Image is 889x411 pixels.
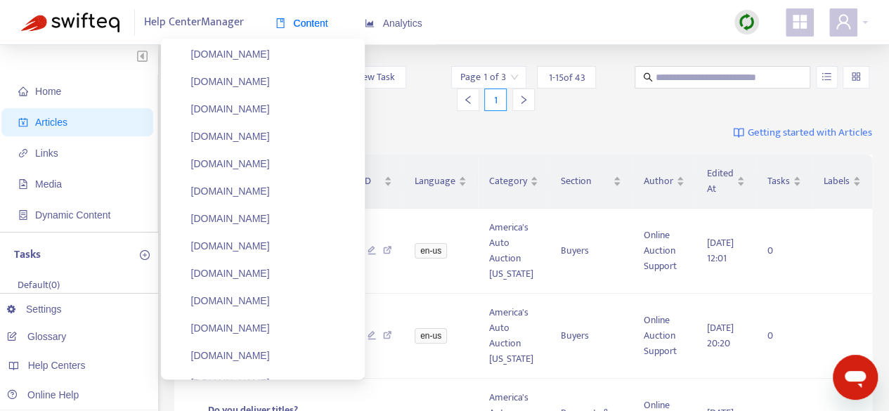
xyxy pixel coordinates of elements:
[175,268,270,279] a: [DOMAIN_NAME]
[550,155,632,209] th: Section
[756,209,812,294] td: 0
[175,48,270,60] a: [DOMAIN_NAME]
[738,13,755,31] img: sync.dc5367851b00ba804db3.png
[28,360,86,371] span: Help Centers
[175,240,270,252] a: [DOMAIN_NAME]
[403,155,478,209] th: Language
[632,209,696,294] td: Online Auction Support
[275,18,328,29] span: Content
[35,86,61,97] span: Home
[812,155,872,209] th: Labels
[415,243,447,259] span: en-us
[175,213,270,224] a: [DOMAIN_NAME]
[835,13,852,30] span: user
[519,95,528,105] span: right
[175,131,270,142] a: [DOMAIN_NAME]
[18,179,28,189] span: file-image
[175,377,270,389] a: [DOMAIN_NAME]
[833,355,878,400] iframe: Button to launch messaging window
[175,185,270,197] a: [DOMAIN_NAME]
[275,18,285,28] span: book
[489,174,527,189] span: Category
[478,294,550,379] td: America's Auto Auction [US_STATE]
[356,70,395,85] span: New Task
[733,122,872,144] a: Getting started with Articles
[822,72,831,81] span: unordered-list
[643,72,653,82] span: search
[748,125,872,141] span: Getting started with Articles
[35,148,58,159] span: Links
[484,89,507,111] div: 1
[7,331,66,342] a: Glossary
[733,127,744,138] img: image-link
[463,95,473,105] span: left
[756,155,812,209] th: Tasks
[767,174,790,189] span: Tasks
[35,209,110,221] span: Dynamic Content
[7,304,62,315] a: Settings
[140,250,150,260] span: plus-circle
[35,178,62,190] span: Media
[415,328,447,344] span: en-us
[175,76,270,87] a: [DOMAIN_NAME]
[550,294,632,379] td: Buyers
[824,174,850,189] span: Labels
[365,18,422,29] span: Analytics
[550,209,632,294] td: Buyers
[548,70,585,85] span: 1 - 15 of 43
[632,155,696,209] th: Author
[7,389,79,400] a: Online Help
[415,174,455,189] span: Language
[18,278,60,292] p: Default ( 0 )
[175,350,270,361] a: [DOMAIN_NAME]
[707,235,734,266] span: [DATE] 12:01
[175,295,270,306] a: [DOMAIN_NAME]
[644,174,673,189] span: Author
[18,86,28,96] span: home
[144,9,244,36] span: Help Center Manager
[756,294,812,379] td: 0
[707,320,734,351] span: [DATE] 20:20
[816,66,838,89] button: unordered-list
[14,247,41,263] p: Tasks
[18,210,28,220] span: container
[478,155,550,209] th: Category
[345,66,406,89] button: New Task
[175,158,270,169] a: [DOMAIN_NAME]
[35,117,67,128] span: Articles
[18,117,28,127] span: account-book
[791,13,808,30] span: appstore
[175,103,270,115] a: [DOMAIN_NAME]
[707,166,734,197] span: Edited At
[632,294,696,379] td: Online Auction Support
[365,18,375,28] span: area-chart
[175,322,270,334] a: [DOMAIN_NAME]
[561,174,610,189] span: Section
[21,13,119,32] img: Swifteq
[18,148,28,158] span: link
[696,155,756,209] th: Edited At
[478,209,550,294] td: America's Auto Auction [US_STATE]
